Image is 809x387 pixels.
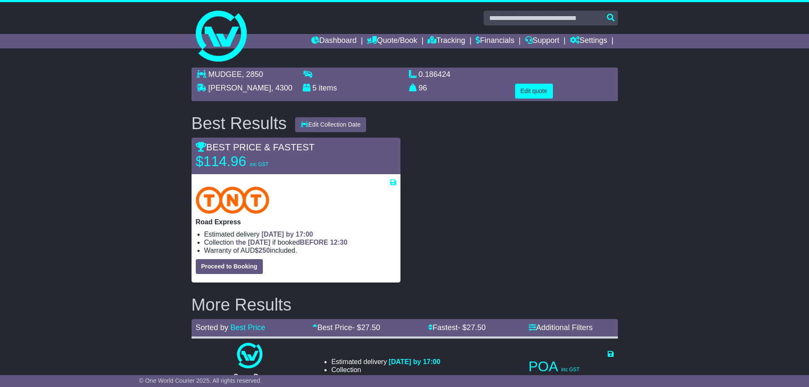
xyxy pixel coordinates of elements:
span: , 2850 [242,70,263,79]
span: [DATE] by 17:00 [389,358,440,365]
span: [PERSON_NAME] [209,84,271,92]
span: MUDGEE [209,70,242,79]
span: 27.50 [361,323,380,332]
li: Estimated delivery [204,230,396,238]
a: Additional Filters [529,323,593,332]
a: Best Price [231,323,265,332]
span: Sorted by [196,323,228,332]
span: inc GST [561,367,580,373]
span: 12:30 [330,239,347,246]
a: Fastest- $27.50 [428,323,486,332]
span: BEFORE [300,239,328,246]
a: Financials [476,34,514,48]
li: Collection [204,238,396,246]
span: 250 [386,374,397,381]
a: Quote/Book [367,34,417,48]
span: items [319,84,337,92]
button: Proceed to Booking [196,259,263,274]
img: TNT Domestic: Road Express [196,186,270,214]
span: , 4300 [271,84,293,92]
span: BEST PRICE & FASTEST [196,142,315,153]
div: Best Results [187,114,291,133]
p: Road Express [196,218,396,226]
span: [DATE] by 17:00 [262,231,313,238]
h2: More Results [192,295,618,314]
li: Warranty of AUD included. [331,374,440,382]
a: Dashboard [311,34,357,48]
span: inc GST [250,161,268,167]
a: Tracking [428,34,465,48]
span: 96 [419,84,427,92]
span: the [DATE] [236,239,270,246]
a: Settings [570,34,607,48]
p: POA [529,358,614,375]
li: Collection [331,366,440,374]
button: Edit quote [515,84,553,99]
span: if booked [236,239,347,246]
img: One World Courier: Same Day Nationwide(quotes take 0.5-1 hour) [237,343,262,368]
span: 27.50 [467,323,486,332]
p: $114.96 [196,153,302,170]
span: - $ [458,323,486,332]
span: - $ [352,323,380,332]
span: 250 [259,247,270,254]
a: Best Price- $27.50 [313,323,380,332]
li: Estimated delivery [331,358,440,366]
span: © One World Courier 2025. All rights reserved. [139,377,262,384]
button: Edit Collection Date [295,117,366,132]
span: $ [382,374,397,381]
span: $ [255,247,270,254]
a: Support [525,34,559,48]
span: 0.186424 [419,70,451,79]
span: 5 [313,84,317,92]
li: Warranty of AUD included. [204,246,396,254]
